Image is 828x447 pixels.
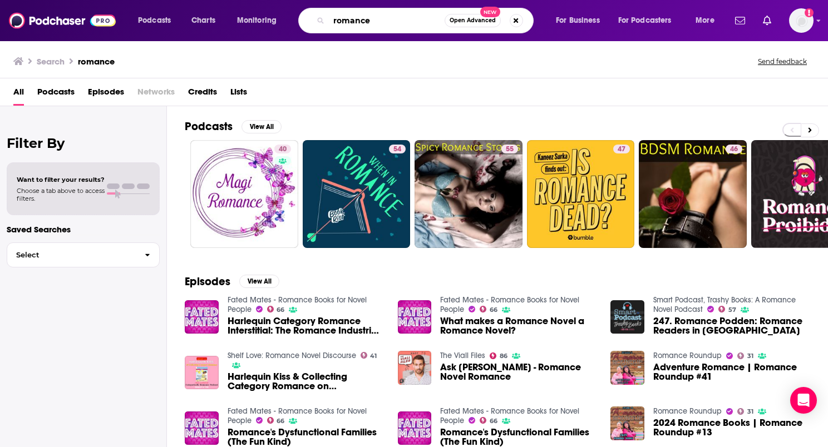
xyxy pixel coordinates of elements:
a: Episodes [88,83,124,106]
img: 2024 Romance Books | Romance Roundup #13 [610,406,644,440]
h2: Podcasts [185,120,233,133]
a: Ask Nick - Romance Novel Romance [440,362,597,381]
a: 31 [737,352,753,359]
button: Show profile menu [789,8,814,33]
a: Shelf Love: Romance Novel Discourse [228,351,356,360]
a: 40 [274,145,291,153]
a: Lists [230,83,247,106]
img: Harlequin Category Romance Interstitial: The Romance Industrial Complex [185,300,219,334]
span: Want to filter your results? [17,176,105,183]
button: Select [7,242,160,267]
span: Networks [137,83,175,106]
span: Open Advanced [450,18,496,23]
h3: romance [78,56,115,67]
a: Harlequin Category Romance Interstitial: The Romance Industrial Complex [228,316,385,335]
a: 66 [267,306,285,312]
div: Open Intercom Messenger [790,387,817,414]
img: 247. Romance Podden: Romance Readers in Sweden [610,300,644,334]
svg: Add a profile image [805,8,814,17]
a: 66 [480,417,497,424]
a: 47 [613,145,630,153]
span: 66 [277,307,284,312]
a: Romance's Dysfunctional Families (The Fun Kind) [228,428,385,446]
button: open menu [688,12,728,29]
img: Ask Nick - Romance Novel Romance [398,351,432,385]
span: 31 [747,354,753,359]
button: Open AdvancedNew [445,14,501,27]
a: Harlequin Kiss & Collecting Category Romance on Categorically Romance Podcast [228,372,385,391]
span: 46 [730,144,738,155]
input: Search podcasts, credits, & more... [329,12,445,29]
span: 31 [747,409,753,414]
span: More [696,13,714,28]
span: 66 [277,419,284,424]
a: Smart Podcast, Trashy Books: A Romance Novel Podcast [653,295,796,314]
button: View All [239,275,279,288]
div: Search podcasts, credits, & more... [309,8,544,33]
img: Podchaser - Follow, Share and Rate Podcasts [9,10,116,31]
a: Romance Roundup [653,406,722,416]
span: Select [7,251,136,259]
a: Adventure Romance | Romance Roundup #41 [653,362,810,381]
a: Show notifications dropdown [731,11,750,30]
img: What makes a Romance Novel a Romance Novel? [398,300,432,334]
span: For Business [556,13,600,28]
span: New [480,7,500,17]
a: Romance's Dysfunctional Families (The Fun Kind) [440,428,597,446]
a: 41 [361,352,377,359]
span: Monitoring [237,13,277,28]
span: 86 [500,354,507,359]
a: Charts [184,12,222,29]
button: open menu [130,12,185,29]
span: 47 [618,144,625,155]
span: Podcasts [37,83,75,106]
span: 66 [490,419,497,424]
img: Adventure Romance | Romance Roundup #41 [610,351,644,385]
p: Saved Searches [7,224,160,235]
a: 47 [527,140,635,248]
a: The Viall Files [440,351,485,360]
a: Fated Mates - Romance Books for Novel People [228,406,367,425]
a: 31 [737,408,753,415]
a: 54 [303,140,411,248]
a: Romance's Dysfunctional Families (The Fun Kind) [398,411,432,445]
span: Choose a tab above to access filters. [17,187,105,202]
span: 54 [393,144,401,155]
span: For Podcasters [618,13,672,28]
h2: Filter By [7,135,160,151]
a: 57 [718,306,736,312]
img: Romance's Dysfunctional Families (The Fun Kind) [185,411,219,445]
span: Logged in as KSteele [789,8,814,33]
a: 66 [480,306,497,312]
a: 247. Romance Podden: Romance Readers in Sweden [653,316,810,335]
span: 55 [506,144,514,155]
button: Send feedback [755,57,810,66]
img: Harlequin Kiss & Collecting Category Romance on Categorically Romance Podcast [185,356,219,390]
span: 40 [279,144,287,155]
span: 41 [370,354,377,359]
a: What makes a Romance Novel a Romance Novel? [440,316,597,335]
img: User Profile [789,8,814,33]
h3: Search [37,56,65,67]
a: 2024 Romance Books | Romance Roundup #13 [653,418,810,437]
a: All [13,83,24,106]
a: Credits [188,83,217,106]
button: open menu [548,12,614,29]
a: Fated Mates - Romance Books for Novel People [440,406,579,425]
a: Fated Mates - Romance Books for Novel People [228,295,367,314]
